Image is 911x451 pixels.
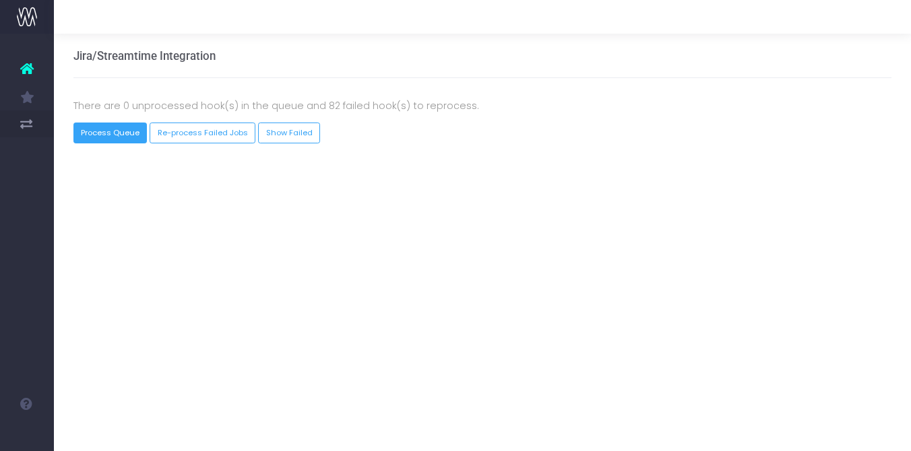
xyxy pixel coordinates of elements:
a: Show Failed [258,123,320,143]
button: Process Queue [73,123,148,143]
h3: Jira/Streamtime Integration [73,49,216,63]
img: images/default_profile_image.png [17,424,37,444]
button: Re-process Failed Jobs [150,123,255,143]
p: There are 0 unprocessed hook(s) in the queue and 82 failed hook(s) to reprocess. [73,98,892,114]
